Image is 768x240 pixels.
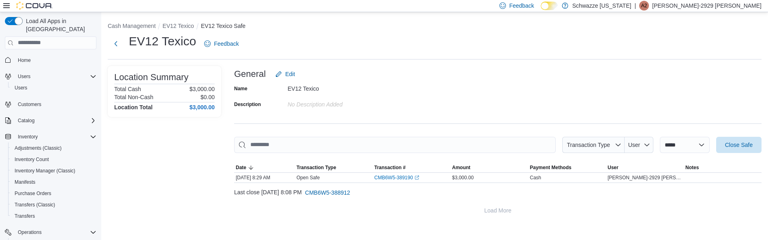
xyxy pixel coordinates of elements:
[608,174,682,181] span: [PERSON_NAME]-2929 [PERSON_NAME]
[639,1,649,11] div: Adrian-2929 Telles
[15,168,75,174] span: Inventory Manager (Classic)
[373,163,450,172] button: Transaction #
[8,176,100,188] button: Manifests
[11,83,30,93] a: Users
[288,98,396,108] div: No Description added
[452,164,470,171] span: Amount
[414,175,419,180] svg: External link
[2,71,100,82] button: Users
[15,190,51,197] span: Purchase Orders
[285,70,295,78] span: Edit
[606,163,684,172] button: User
[288,82,396,92] div: EV12 Texico
[11,143,96,153] span: Adjustments (Classic)
[15,145,62,151] span: Adjustments (Classic)
[11,166,79,176] a: Inventory Manager (Classic)
[608,164,619,171] span: User
[15,227,45,237] button: Operations
[509,2,534,10] span: Feedback
[114,72,188,82] h3: Location Summary
[15,132,41,142] button: Inventory
[11,177,38,187] a: Manifests
[18,229,42,236] span: Operations
[190,86,215,92] p: $3,000.00
[234,69,266,79] h3: General
[15,55,96,65] span: Home
[108,22,762,32] nav: An example of EuiBreadcrumbs
[2,54,100,66] button: Home
[18,101,41,108] span: Customers
[452,174,474,181] span: $3,000.00
[108,23,156,29] button: Cash Management
[652,1,762,11] p: [PERSON_NAME]-2929 [PERSON_NAME]
[685,164,699,171] span: Notes
[8,82,100,93] button: Users
[108,36,124,52] button: Next
[11,189,96,198] span: Purchase Orders
[234,173,295,183] div: [DATE] 8:29 AM
[625,137,653,153] button: User
[15,100,45,109] a: Customers
[236,164,246,171] span: Date
[2,131,100,142] button: Inventory
[11,166,96,176] span: Inventory Manager (Classic)
[374,164,405,171] span: Transaction #
[528,163,606,172] button: Payment Methods
[297,164,336,171] span: Transaction Type
[18,117,34,124] span: Catalog
[567,142,610,148] span: Transaction Type
[297,174,320,181] p: Open Safe
[2,115,100,126] button: Catalog
[15,72,96,81] span: Users
[15,85,27,91] span: Users
[201,94,215,100] p: $0.00
[15,202,55,208] span: Transfers (Classic)
[18,134,38,140] span: Inventory
[305,189,350,197] span: CMB6W5-388912
[15,227,96,237] span: Operations
[8,210,100,222] button: Transfers
[16,2,53,10] img: Cova
[684,163,762,172] button: Notes
[572,1,631,11] p: Schwazze [US_STATE]
[214,40,239,48] span: Feedback
[190,104,215,110] h4: $3,000.00
[162,23,194,29] button: EV12 Texico
[2,98,100,110] button: Customers
[484,206,512,215] span: Load More
[234,101,261,108] label: Description
[295,163,373,172] button: Transaction Type
[15,116,38,125] button: Catalog
[530,174,541,181] div: Cash
[15,99,96,109] span: Customers
[114,104,153,110] h4: Location Total
[8,142,100,154] button: Adjustments (Classic)
[11,211,38,221] a: Transfers
[234,185,762,201] div: Last close [DATE] 8:08 PM
[234,137,556,153] input: This is a search bar. As you type, the results lower in the page will automatically filter.
[272,66,298,82] button: Edit
[716,137,762,153] button: Close Safe
[8,165,100,176] button: Inventory Manager (Classic)
[201,36,242,52] a: Feedback
[628,142,640,148] span: User
[11,155,96,164] span: Inventory Count
[541,2,558,10] input: Dark Mode
[641,1,647,11] span: A2
[114,86,141,92] h6: Total Cash
[725,141,753,149] span: Close Safe
[8,154,100,165] button: Inventory Count
[23,17,96,33] span: Load All Apps in [GEOGRAPHIC_DATA]
[15,156,49,163] span: Inventory Count
[15,72,34,81] button: Users
[201,23,245,29] button: EV12 Texico Safe
[15,213,35,219] span: Transfers
[8,188,100,199] button: Purchase Orders
[15,55,34,65] a: Home
[530,164,572,171] span: Payment Methods
[302,185,353,201] button: CMB6W5-388912
[15,179,35,185] span: Manifests
[11,189,55,198] a: Purchase Orders
[11,177,96,187] span: Manifests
